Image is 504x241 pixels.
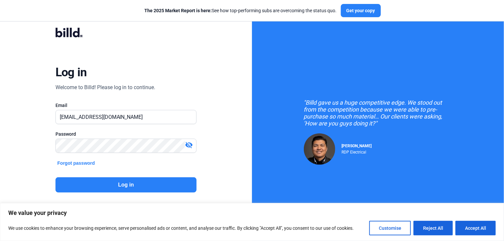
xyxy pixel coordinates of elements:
button: Forgot password [55,159,97,167]
div: RDP Electrical [342,148,372,155]
button: Customise [369,221,411,235]
mat-icon: visibility_off [185,141,193,149]
div: See how top-performing subs are overcoming the status quo. [145,7,337,14]
p: We value your privacy [8,209,496,217]
div: Welcome to Billd! Please log in to continue. [55,84,156,91]
div: Password [55,131,197,137]
div: "Billd gave us a huge competitive edge. We stood out from the competition because we were able to... [304,99,452,127]
span: [PERSON_NAME] [342,144,372,148]
button: Get your copy [341,4,381,17]
span: The 2025 Market Report is here: [145,8,212,13]
button: Accept All [455,221,496,235]
div: Log in [55,65,87,80]
p: We use cookies to enhance your browsing experience, serve personalised ads or content, and analys... [8,224,354,232]
button: Log in [55,177,197,192]
div: Email [55,102,197,109]
button: Reject All [414,221,453,235]
img: Raul Pacheco [304,133,335,165]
